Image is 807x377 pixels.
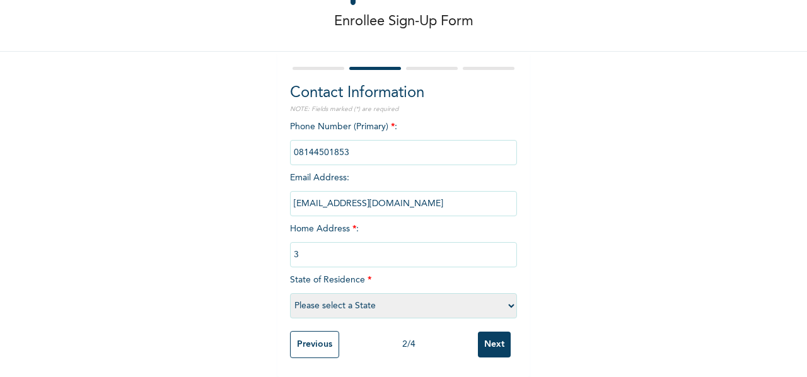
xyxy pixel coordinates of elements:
[290,275,517,310] span: State of Residence
[290,242,517,267] input: Enter home address
[290,82,517,105] h2: Contact Information
[290,122,517,157] span: Phone Number (Primary) :
[478,332,511,357] input: Next
[290,173,517,208] span: Email Address :
[290,105,517,114] p: NOTE: Fields marked (*) are required
[334,11,473,32] p: Enrollee Sign-Up Form
[290,191,517,216] input: Enter email Address
[290,331,339,358] input: Previous
[290,224,517,259] span: Home Address :
[290,140,517,165] input: Enter Primary Phone Number
[339,338,478,351] div: 2 / 4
